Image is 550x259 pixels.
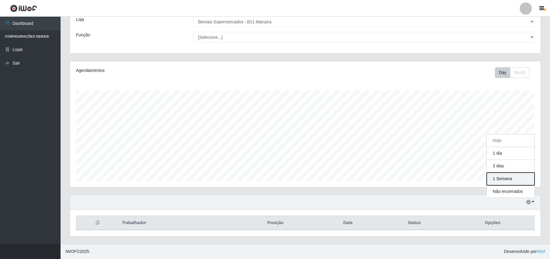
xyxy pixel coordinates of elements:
th: Data [318,216,378,230]
button: Day [495,67,510,78]
span: Desenvolvido por [504,248,545,255]
th: Posição [233,216,318,230]
div: Agendamentos [76,67,262,74]
button: Não encerrados [487,185,535,198]
button: Hoje [487,134,535,147]
th: Status [378,216,451,230]
span: © 2025 . [65,248,90,255]
img: CoreUI Logo [10,5,37,12]
th: Opções [451,216,534,230]
label: Função [76,32,90,38]
a: iWof [537,249,545,254]
button: 1 dia [487,147,535,160]
th: Trabalhador [118,216,233,230]
button: Month [510,67,530,78]
div: First group [495,67,530,78]
button: 3 dias [487,160,535,173]
span: IWOF [65,249,77,254]
button: 1 Semana [487,173,535,185]
div: Toolbar with button groups [495,67,535,78]
label: Loja [76,16,84,23]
